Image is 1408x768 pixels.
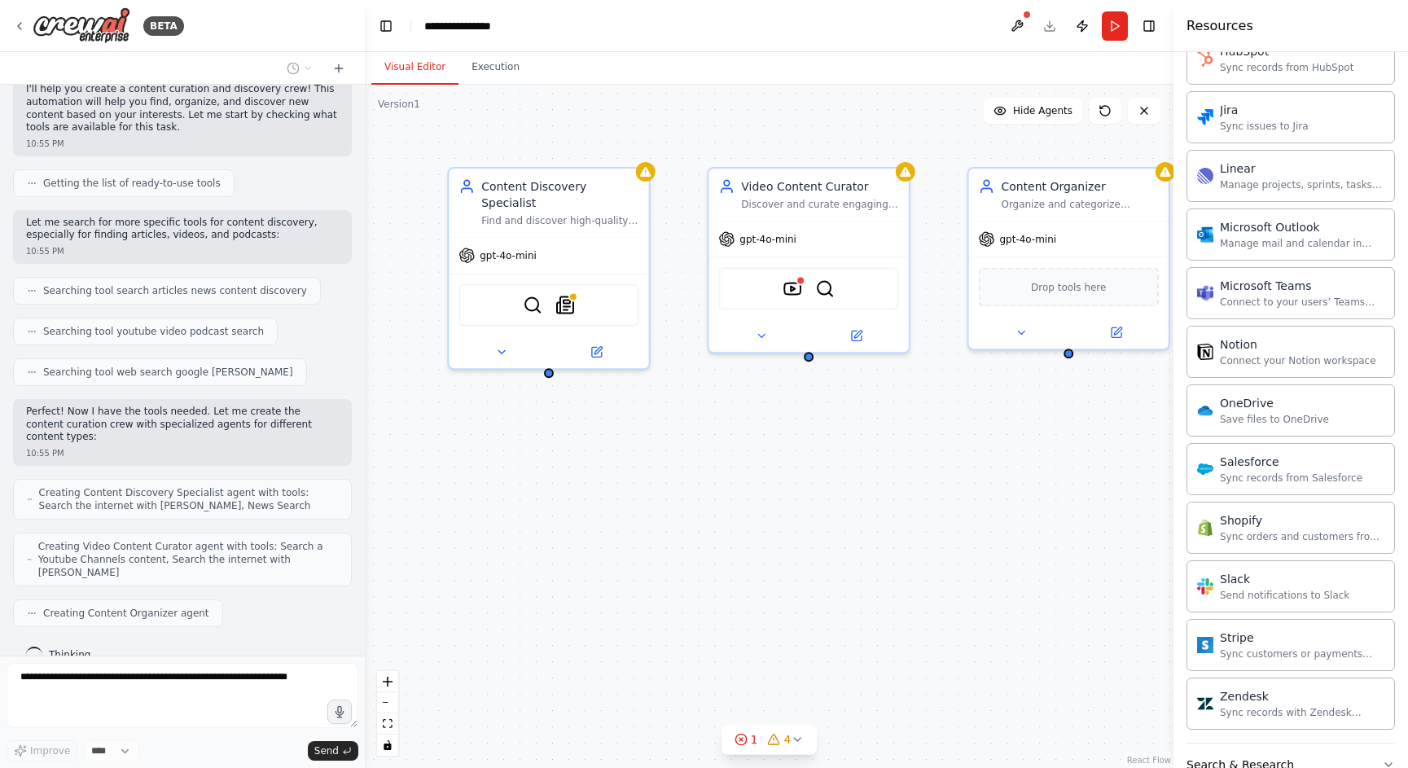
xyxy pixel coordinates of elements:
button: Open in side panel [810,326,902,345]
img: HubSpot [1197,50,1213,67]
span: Send [314,744,339,757]
button: Improve [7,740,77,761]
div: Sync records from Salesforce [1220,472,1362,485]
img: Salesforce [1197,461,1213,477]
div: 10:55 PM [26,447,339,459]
button: zoom out [377,692,398,713]
div: Send notifications to Slack [1220,589,1349,602]
div: Sync records from HubSpot [1220,61,1353,74]
h4: Resources [1186,16,1253,36]
span: Creating Content Discovery Specialist agent with tools: Search the internet with [PERSON_NAME], N... [39,486,338,512]
button: Open in side panel [1070,323,1162,342]
div: Content Organizer [1001,178,1158,195]
div: Connect to your users’ Teams workspaces [1220,296,1384,309]
div: OneDrive [1220,395,1329,411]
div: Sync records with Zendesk Support [1220,706,1384,719]
img: SerperDevTool [815,279,835,299]
div: Stripe [1220,630,1384,646]
span: Creating Video Content Curator agent with tools: Search a Youtube Channels content, Search the in... [38,540,338,579]
div: Slack [1220,571,1349,587]
div: Video Content CuratorDiscover and curate engaging video content and podcasts related to {interest... [707,167,910,353]
span: Hide Agents [1013,104,1072,117]
div: Zendesk [1220,688,1384,704]
div: Jira [1220,102,1309,118]
div: Sync issues to Jira [1220,120,1309,133]
img: Zendesk [1197,696,1213,712]
div: React Flow controls [377,671,398,756]
div: Microsoft Teams [1220,278,1384,294]
span: Thinking... [49,648,100,661]
span: gpt-4o-mini [999,233,1056,246]
img: Jira [1197,109,1213,125]
button: Start a new chat [326,59,352,78]
img: Shopify [1197,520,1213,536]
span: Getting the list of ready-to-use tools [43,177,221,190]
div: Salesforce [1220,454,1362,470]
div: Shopify [1220,512,1384,529]
div: 10:55 PM [26,138,339,150]
div: Find and discover high-quality articles, blog posts, and written content related to {interests} a... [481,214,638,227]
p: I'll help you create a content curation and discovery crew! This automation will help you find, o... [26,83,339,134]
span: gpt-4o-mini [739,233,796,246]
div: Notion [1220,336,1376,353]
div: Sync orders and customers from Shopify [1220,530,1384,543]
img: YoutubeChannelSearchTool [783,279,802,299]
img: Microsoft Teams [1197,285,1213,301]
button: toggle interactivity [377,735,398,756]
span: 1 [751,731,758,748]
div: Microsoft Outlook [1220,219,1384,235]
div: Connect your Notion workspace [1220,354,1376,367]
button: zoom in [377,671,398,692]
span: 4 [784,731,792,748]
p: Let me search for more specific tools for content discovery, especially for finding articles, vid... [26,217,339,242]
span: Searching tool search articles news content discovery [43,284,307,297]
img: SerperDevTool [523,296,542,315]
div: Linear [1220,160,1384,177]
img: SerplyNewsSearchTool [555,296,575,315]
button: Hide right sidebar [1138,15,1160,37]
img: Logo [33,7,130,44]
a: React Flow attribution [1127,756,1171,765]
div: Version 1 [378,98,420,111]
div: Content Discovery SpecialistFind and discover high-quality articles, blog posts, and written cont... [447,167,650,370]
div: Organize and categorize discovered content into structured reading lists, viewing schedules, and ... [1001,198,1158,211]
button: 14 [722,725,818,755]
div: Sync customers or payments from Stripe [1220,647,1384,660]
img: Microsoft Outlook [1197,226,1213,243]
p: Perfect! Now I have the tools needed. Let me create the content curation crew with specialized ag... [26,406,339,444]
button: Click to speak your automation idea [327,700,352,724]
img: Slack [1197,578,1213,595]
img: Stripe [1197,637,1213,653]
div: Manage mail and calendar in Outlook [1220,237,1384,250]
button: Hide Agents [984,98,1082,124]
span: Searching tool web search google [PERSON_NAME] [43,366,293,379]
div: 10:55 PM [26,245,339,257]
div: BETA [143,16,184,36]
button: Switch to previous chat [280,59,319,78]
span: Improve [30,744,70,757]
span: Creating Content Organizer agent [43,607,209,620]
img: OneDrive [1197,402,1213,419]
button: Send [308,741,358,761]
button: Execution [458,50,533,85]
button: Open in side panel [550,342,643,362]
div: Content Discovery Specialist [481,178,638,211]
img: Linear [1197,168,1213,184]
div: Manage projects, sprints, tasks, and bug tracking in Linear [1220,178,1384,191]
button: fit view [377,713,398,735]
span: Drop tools here [1031,279,1106,296]
nav: breadcrumb [424,18,508,34]
img: Notion [1197,344,1213,360]
button: Hide left sidebar [375,15,397,37]
div: Content OrganizerOrganize and categorize discovered content into structured reading lists, viewin... [967,167,1170,350]
div: Save files to OneDrive [1220,413,1329,426]
span: gpt-4o-mini [480,249,537,262]
span: Searching tool youtube video podcast search [43,325,264,338]
div: Video Content Curator [741,178,898,195]
button: Visual Editor [371,50,458,85]
div: Discover and curate engaging video content and podcasts related to {interests} and {topics}. Focu... [741,198,898,211]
